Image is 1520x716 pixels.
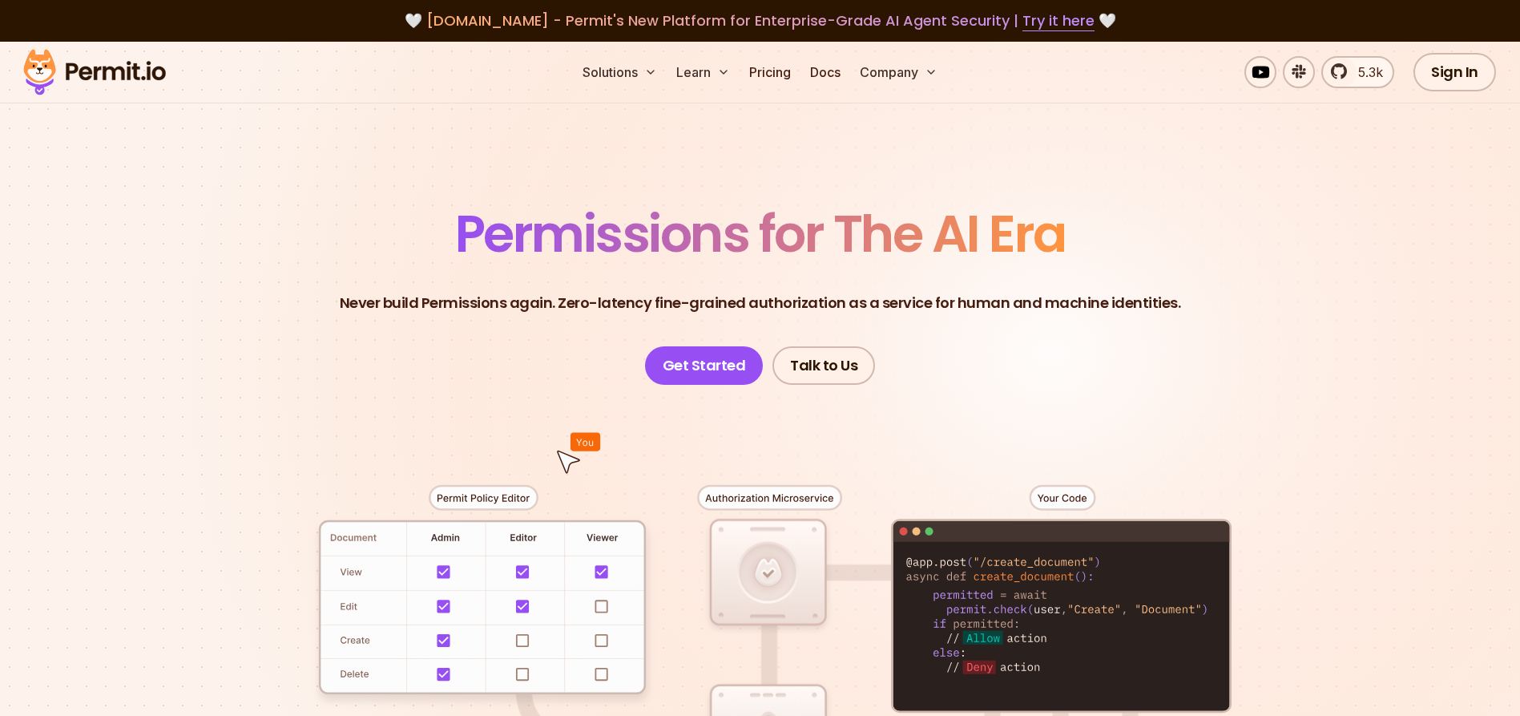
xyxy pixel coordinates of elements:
[804,56,847,88] a: Docs
[670,56,736,88] button: Learn
[576,56,663,88] button: Solutions
[743,56,797,88] a: Pricing
[426,10,1095,30] span: [DOMAIN_NAME] - Permit's New Platform for Enterprise-Grade AI Agent Security |
[38,10,1482,32] div: 🤍 🤍
[645,346,764,385] a: Get Started
[1321,56,1394,88] a: 5.3k
[772,346,875,385] a: Talk to Us
[853,56,944,88] button: Company
[1413,53,1496,91] a: Sign In
[16,45,173,99] img: Permit logo
[340,292,1181,314] p: Never build Permissions again. Zero-latency fine-grained authorization as a service for human and...
[1349,63,1383,82] span: 5.3k
[455,198,1066,269] span: Permissions for The AI Era
[1022,10,1095,31] a: Try it here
